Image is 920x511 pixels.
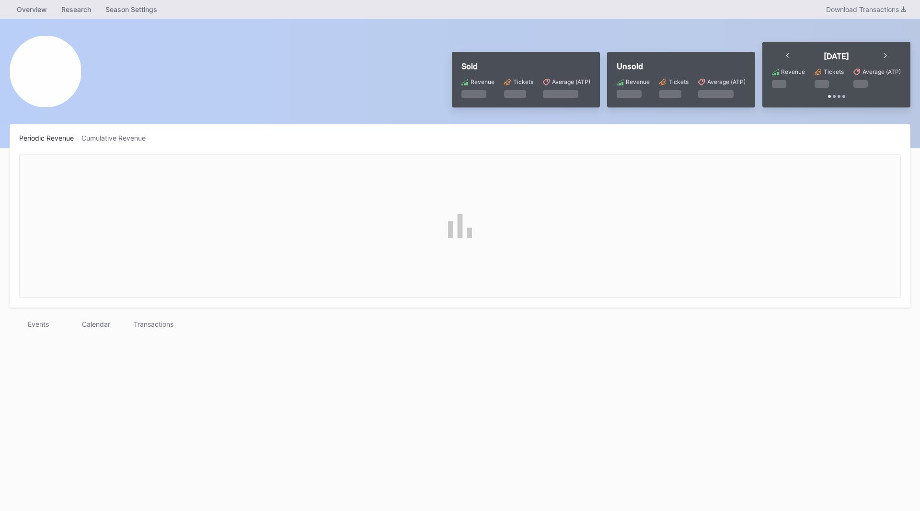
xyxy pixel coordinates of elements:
[54,2,98,16] a: Research
[824,68,844,75] div: Tickets
[826,5,906,13] div: Download Transactions
[824,51,849,61] div: [DATE]
[862,68,901,75] div: Average (ATP)
[668,78,689,85] div: Tickets
[67,317,125,331] div: Calendar
[98,2,164,16] a: Season Settings
[821,3,910,16] button: Download Transactions
[781,68,805,75] div: Revenue
[10,317,67,331] div: Events
[81,134,153,142] div: Cumulative Revenue
[617,61,746,71] div: Unsold
[10,2,54,16] a: Overview
[552,78,590,85] div: Average (ATP)
[471,78,494,85] div: Revenue
[626,78,650,85] div: Revenue
[513,78,533,85] div: Tickets
[19,134,81,142] div: Periodic Revenue
[707,78,746,85] div: Average (ATP)
[461,61,590,71] div: Sold
[125,317,182,331] div: Transactions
